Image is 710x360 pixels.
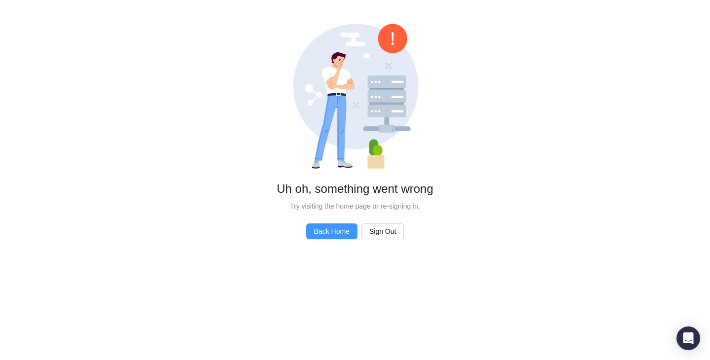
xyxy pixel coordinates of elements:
div: Open Intercom Messenger [676,326,700,350]
div: Uh oh, something went wrong [16,181,694,197]
span: Back Home [314,226,350,237]
div: Try visiting the home page or re-signing in. [16,201,694,212]
a: Back Home [306,223,357,239]
span: Sign Out [369,226,396,237]
button: Sign Out [361,223,404,239]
